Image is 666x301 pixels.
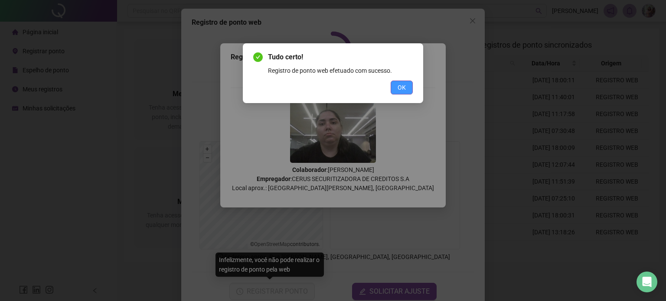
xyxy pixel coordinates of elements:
[253,52,263,62] span: check-circle
[398,83,406,92] span: OK
[268,66,413,75] div: Registro de ponto web efetuado com sucesso.
[391,81,413,94] button: OK
[268,52,413,62] span: Tudo certo!
[637,272,657,292] div: Open Intercom Messenger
